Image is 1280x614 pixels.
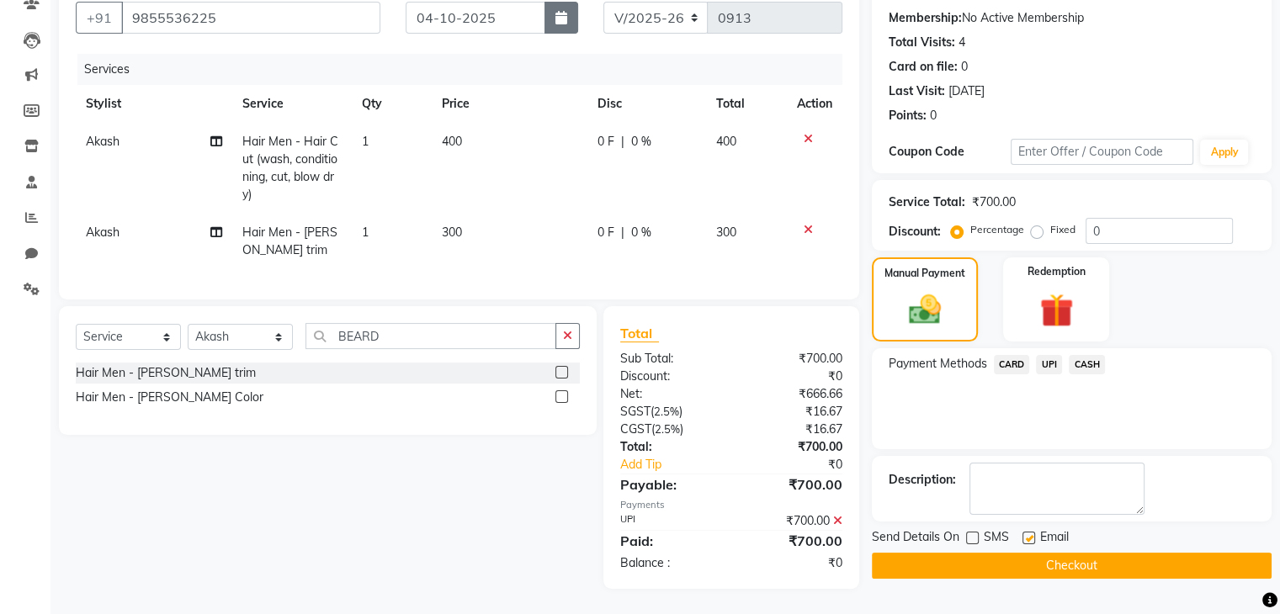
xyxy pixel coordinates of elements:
[889,223,941,241] div: Discount:
[631,224,651,241] span: 0 %
[608,512,731,530] div: UPI
[899,291,951,328] img: _cash.svg
[1028,264,1086,279] label: Redemption
[608,474,731,495] div: Payable:
[716,134,736,149] span: 400
[889,193,965,211] div: Service Total:
[716,225,736,240] span: 300
[706,85,787,123] th: Total
[432,85,587,123] th: Price
[76,364,256,382] div: Hair Men - [PERSON_NAME] trim
[621,133,624,151] span: |
[608,368,731,385] div: Discount:
[731,385,855,403] div: ₹666.66
[232,85,352,123] th: Service
[654,405,679,418] span: 2.5%
[608,403,731,421] div: ( )
[442,225,462,240] span: 300
[1200,140,1248,165] button: Apply
[884,266,965,281] label: Manual Payment
[889,58,958,76] div: Card on file:
[872,528,959,549] span: Send Details On
[731,421,855,438] div: ₹16.67
[889,107,927,124] div: Points:
[608,421,731,438] div: ( )
[970,222,1024,237] label: Percentage
[655,422,680,436] span: 2.5%
[731,554,855,572] div: ₹0
[961,58,968,76] div: 0
[731,474,855,495] div: ₹700.00
[872,553,1272,579] button: Checkout
[77,54,855,85] div: Services
[1011,139,1194,165] input: Enter Offer / Coupon Code
[121,2,380,34] input: Search by Name/Mobile/Email/Code
[889,82,945,100] div: Last Visit:
[1036,355,1062,374] span: UPI
[598,133,614,151] span: 0 F
[889,471,956,489] div: Description:
[631,133,651,151] span: 0 %
[608,456,752,474] a: Add Tip
[731,350,855,368] div: ₹700.00
[930,107,937,124] div: 0
[620,498,842,512] div: Payments
[731,368,855,385] div: ₹0
[608,438,731,456] div: Total:
[362,134,369,149] span: 1
[608,531,731,551] div: Paid:
[76,85,232,123] th: Stylist
[972,193,1016,211] div: ₹700.00
[731,403,855,421] div: ₹16.67
[86,225,120,240] span: Akash
[587,85,706,123] th: Disc
[752,456,854,474] div: ₹0
[948,82,985,100] div: [DATE]
[352,85,432,123] th: Qty
[889,9,962,27] div: Membership:
[1040,528,1069,549] span: Email
[620,421,651,437] span: CGST
[362,225,369,240] span: 1
[242,225,337,257] span: Hair Men - [PERSON_NAME] trim
[76,389,263,406] div: Hair Men - [PERSON_NAME] Color
[731,512,855,530] div: ₹700.00
[959,34,965,51] div: 4
[889,34,955,51] div: Total Visits:
[731,438,855,456] div: ₹700.00
[787,85,842,123] th: Action
[994,355,1030,374] span: CARD
[1029,289,1084,331] img: _gift.svg
[1050,222,1076,237] label: Fixed
[984,528,1009,549] span: SMS
[608,350,731,368] div: Sub Total:
[620,325,659,342] span: Total
[76,2,123,34] button: +91
[889,143,1011,161] div: Coupon Code
[621,224,624,241] span: |
[889,355,987,373] span: Payment Methods
[889,9,1255,27] div: No Active Membership
[620,404,651,419] span: SGST
[242,134,338,202] span: Hair Men - Hair Cut (wash, conditioning, cut, blow dry)
[598,224,614,241] span: 0 F
[608,385,731,403] div: Net:
[442,134,462,149] span: 400
[731,531,855,551] div: ₹700.00
[1069,355,1105,374] span: CASH
[86,134,120,149] span: Akash
[608,554,731,572] div: Balance :
[305,323,556,349] input: Search or Scan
